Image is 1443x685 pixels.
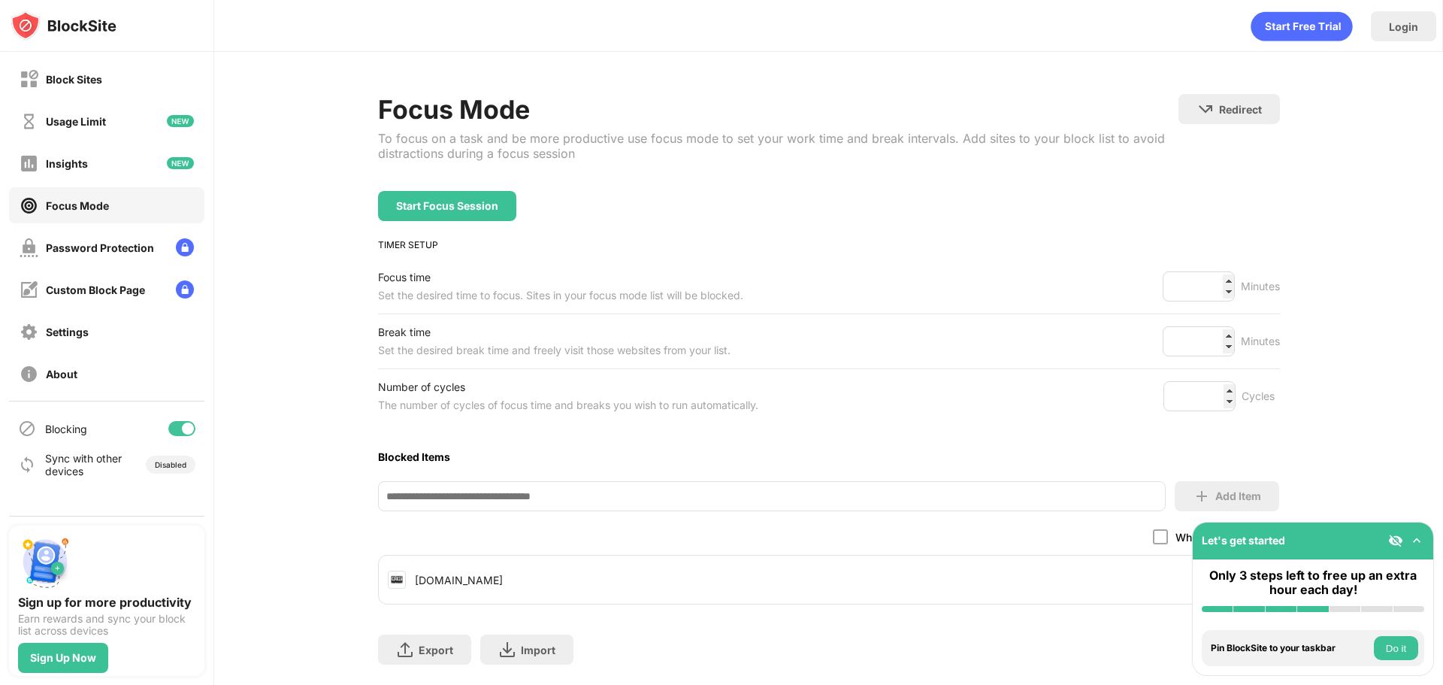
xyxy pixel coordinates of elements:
div: [DOMAIN_NAME] [415,574,503,586]
div: TIMER SETUP [378,239,1280,250]
div: Focus Mode [378,94,1178,125]
div: animation [1251,11,1353,41]
div: Export [419,644,453,656]
div: Blocked Items [378,450,1280,463]
div: Focus Mode [46,199,109,212]
div: Let's get started [1202,534,1285,547]
div: Import [521,644,555,656]
img: logo-blocksite.svg [11,11,116,41]
div: Whitelist mode [1175,531,1251,544]
div: The number of cycles of focus time and breaks you wish to run automatically. [378,396,758,414]
div: Minutes [1241,332,1280,350]
div: Sign Up Now [30,652,96,664]
div: Sync with other devices [45,452,123,477]
div: Sign up for more productivity [18,595,195,610]
div: Focus time [378,268,743,286]
div: Custom Block Page [46,283,145,296]
img: lock-menu.svg [176,238,194,256]
img: new-icon.svg [167,115,194,127]
div: Password Protection [46,241,154,254]
img: favicons [388,571,406,589]
button: Do it [1374,636,1418,660]
div: Pin BlockSite to your taskbar [1211,643,1370,653]
img: eye-not-visible.svg [1388,533,1403,548]
div: Redirect [1219,103,1262,116]
div: Disabled [155,460,186,469]
img: focus-on.svg [20,196,38,215]
img: new-icon.svg [167,157,194,169]
div: Start Focus Session [396,200,498,212]
img: sync-icon.svg [18,456,36,474]
div: Usage Limit [46,115,106,128]
div: Cycles [1242,387,1280,405]
img: settings-off.svg [20,323,38,341]
div: Only 3 steps left to free up an extra hour each day! [1202,568,1424,597]
div: Minutes [1241,277,1280,296]
div: Number of cycles [378,378,758,396]
img: about-off.svg [20,365,38,383]
img: lock-menu.svg [176,280,194,299]
div: Add Item [1215,490,1261,502]
img: omni-setup-toggle.svg [1409,533,1424,548]
div: Login [1389,20,1418,33]
div: Set the desired break time and freely visit those websites from your list. [378,341,731,359]
div: Set the desired time to focus. Sites in your focus mode list will be blocked. [378,286,743,305]
div: Break time [378,323,731,341]
img: insights-off.svg [20,154,38,173]
div: About [46,368,77,380]
div: Blocking [45,423,87,435]
div: Block Sites [46,73,102,86]
img: time-usage-off.svg [20,112,38,131]
img: push-signup.svg [18,535,72,589]
div: Earn rewards and sync your block list across devices [18,613,195,637]
div: Insights [46,157,88,170]
img: customize-block-page-off.svg [20,280,38,299]
img: blocking-icon.svg [18,420,36,438]
div: Settings [46,326,89,338]
img: block-off.svg [20,70,38,89]
img: password-protection-off.svg [20,238,38,257]
div: To focus on a task and be more productive use focus mode to set your work time and break interval... [378,131,1178,161]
